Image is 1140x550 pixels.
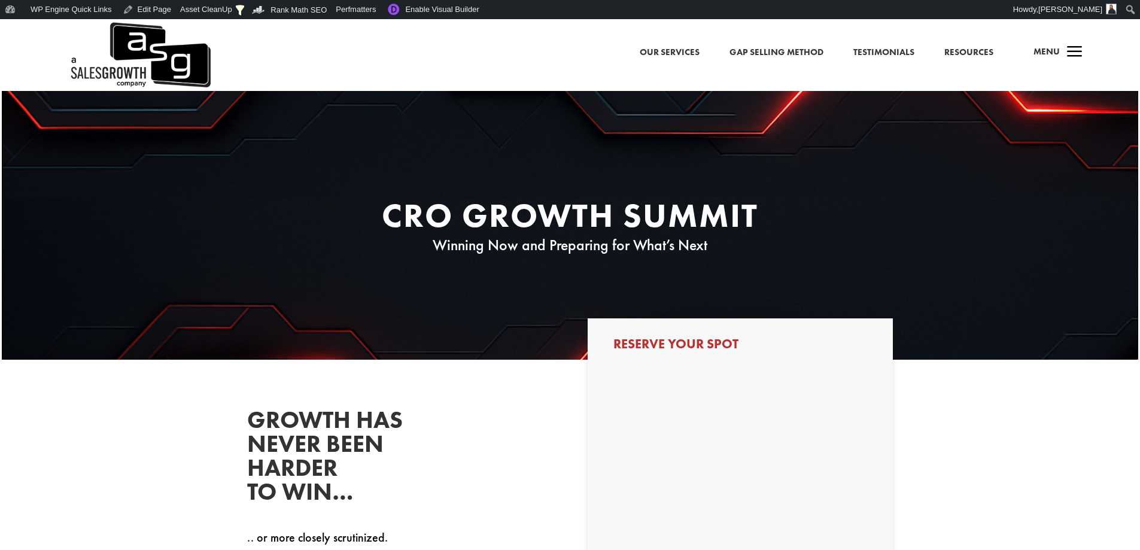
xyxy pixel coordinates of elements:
[944,45,993,60] a: Resources
[247,199,893,238] h1: CRO Growth Summit
[640,45,700,60] a: Our Services
[1033,45,1060,57] span: Menu
[69,19,211,91] img: ASG Co. Logo
[69,19,211,91] a: A Sales Growth Company Logo
[1038,5,1102,14] span: [PERSON_NAME]
[247,238,893,253] p: Winning Now and Preparing for What’s Next
[1063,41,1087,65] span: a
[613,338,867,357] h3: Reserve Your Spot
[853,45,914,60] a: Testimonials
[729,45,823,60] a: Gap Selling Method
[247,408,427,510] h2: Growth has never been harder to win…
[270,5,327,14] span: Rank Math SEO
[247,530,388,545] span: .. or more closely scrutinized.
